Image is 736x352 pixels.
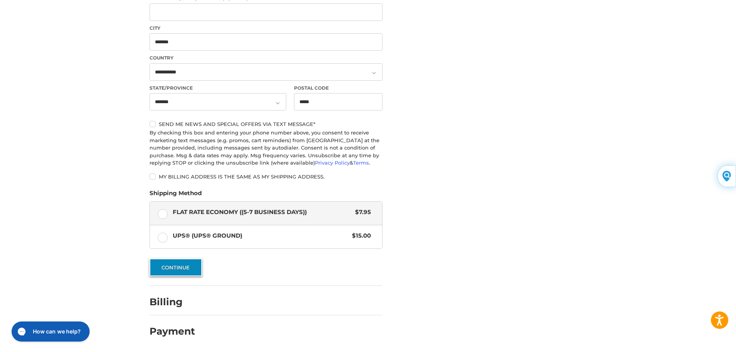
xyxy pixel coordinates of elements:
[150,54,382,61] label: Country
[150,173,382,180] label: My billing address is the same as my shipping address.
[351,208,371,217] span: $7.95
[150,85,286,92] label: State/Province
[294,85,383,92] label: Postal Code
[8,319,92,344] iframe: Gorgias live chat messenger
[150,121,382,127] label: Send me news and special offers via text message*
[150,25,382,32] label: City
[315,160,350,166] a: Privacy Policy
[150,258,202,276] button: Continue
[150,129,382,167] div: By checking this box and entering your phone number above, you consent to receive marketing text ...
[173,231,348,240] span: UPS® (UPS® Ground)
[353,160,369,166] a: Terms
[173,208,352,217] span: Flat Rate Economy ((5-7 Business Days))
[150,296,195,308] h2: Billing
[150,325,195,337] h2: Payment
[348,231,371,240] span: $15.00
[150,189,202,201] legend: Shipping Method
